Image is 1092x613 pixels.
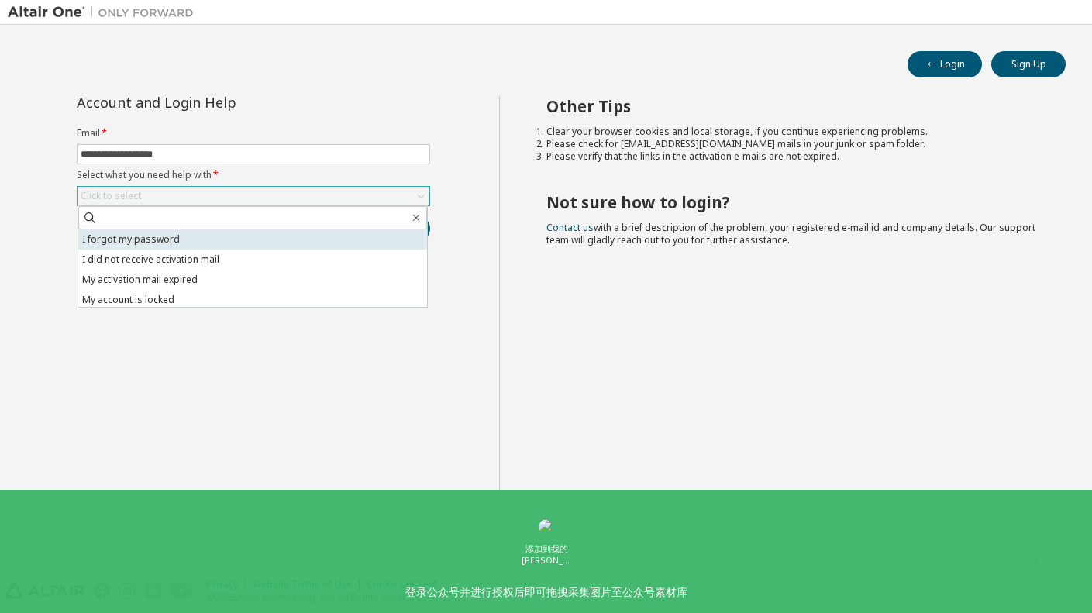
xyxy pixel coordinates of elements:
label: Email [77,127,430,139]
li: Please verify that the links in the activation e-mails are not expired. [546,150,1038,163]
label: Select what you need help with [77,169,430,181]
li: I forgot my password [78,229,427,250]
img: Altair One [8,5,202,20]
a: Contact us [546,221,594,234]
li: Please check for [EMAIL_ADDRESS][DOMAIN_NAME] mails in your junk or spam folder. [546,138,1038,150]
div: Account and Login Help [77,96,360,108]
button: Sign Up [991,51,1066,77]
div: Click to select [78,187,429,205]
h2: Other Tips [546,96,1038,116]
h2: Not sure how to login? [546,192,1038,212]
span: with a brief description of the problem, your registered e-mail id and company details. Our suppo... [546,221,1035,246]
button: Login [908,51,982,77]
li: Clear your browser cookies and local storage, if you continue experiencing problems. [546,126,1038,138]
div: Click to select [81,190,141,202]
